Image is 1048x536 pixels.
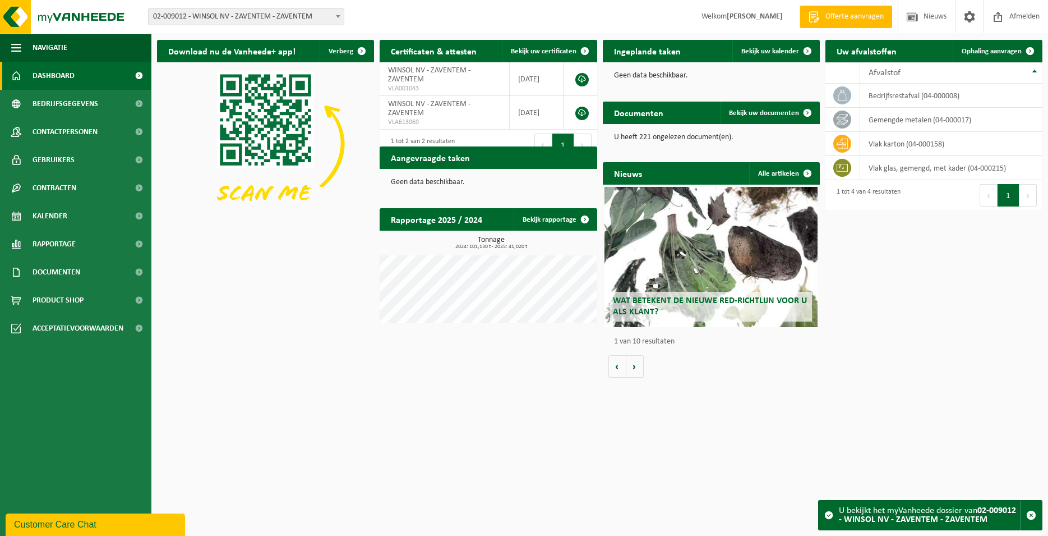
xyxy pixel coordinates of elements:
span: Acceptatievoorwaarden [33,314,123,342]
h2: Rapportage 2025 / 2024 [380,208,493,230]
span: Contracten [33,174,76,202]
span: 02-009012 - WINSOL NV - ZAVENTEM - ZAVENTEM [148,8,344,25]
span: Bekijk uw kalender [741,48,799,55]
span: Contactpersonen [33,118,98,146]
p: Geen data beschikbaar. [614,72,809,80]
div: U bekijkt het myVanheede dossier van [839,501,1020,530]
span: Bekijk uw certificaten [511,48,576,55]
button: Previous [980,184,998,207]
button: Vorige [608,355,626,378]
p: Geen data beschikbaar. [391,178,585,186]
p: U heeft 221 ongelezen document(en). [614,134,809,141]
span: Documenten [33,258,80,286]
span: 2024: 101,130 t - 2025: 41,020 t [385,244,597,250]
a: Offerte aanvragen [800,6,892,28]
span: Ophaling aanvragen [962,48,1022,55]
td: vlak glas, gemengd, met kader (04-000215) [860,156,1042,180]
a: Bekijk uw documenten [720,102,819,124]
span: Rapportage [33,230,76,258]
td: [DATE] [510,62,564,96]
h2: Ingeplande taken [603,40,692,62]
h2: Aangevraagde taken [380,146,481,168]
span: Wat betekent de nieuwe RED-richtlijn voor u als klant? [613,296,807,316]
span: Kalender [33,202,67,230]
button: Volgende [626,355,644,378]
button: 1 [998,184,1019,207]
img: Download de VHEPlus App [157,62,374,225]
iframe: chat widget [6,511,187,536]
span: WINSOL NV - ZAVENTEM - ZAVENTEM [388,100,470,117]
h2: Uw afvalstoffen [825,40,908,62]
a: Bekijk uw certificaten [502,40,596,62]
button: 1 [552,134,574,156]
button: Next [574,134,592,156]
a: Bekijk rapportage [514,208,596,231]
span: Afvalstof [869,68,901,77]
button: Next [1019,184,1037,207]
h3: Tonnage [385,236,597,250]
span: Product Shop [33,286,84,314]
button: Previous [534,134,552,156]
p: 1 van 10 resultaten [614,338,814,346]
div: 1 tot 4 van 4 resultaten [831,183,901,208]
span: Gebruikers [33,146,75,174]
div: 1 tot 2 van 2 resultaten [385,132,455,157]
h2: Documenten [603,102,675,123]
span: Bedrijfsgegevens [33,90,98,118]
span: VLA613069 [388,118,501,127]
td: vlak karton (04-000158) [860,132,1042,156]
strong: [PERSON_NAME] [727,12,783,21]
td: gemengde metalen (04-000017) [860,108,1042,132]
span: Verberg [329,48,353,55]
h2: Certificaten & attesten [380,40,488,62]
td: bedrijfsrestafval (04-000008) [860,84,1042,108]
h2: Nieuws [603,162,653,184]
td: [DATE] [510,96,564,130]
span: WINSOL NV - ZAVENTEM - ZAVENTEM [388,66,470,84]
span: Bekijk uw documenten [729,109,799,117]
h2: Download nu de Vanheede+ app! [157,40,307,62]
a: Bekijk uw kalender [732,40,819,62]
span: Offerte aanvragen [823,11,887,22]
span: VLA001043 [388,84,501,93]
span: Navigatie [33,34,67,62]
strong: 02-009012 - WINSOL NV - ZAVENTEM - ZAVENTEM [839,506,1016,524]
a: Ophaling aanvragen [953,40,1041,62]
a: Wat betekent de nieuwe RED-richtlijn voor u als klant? [604,187,818,327]
span: 02-009012 - WINSOL NV - ZAVENTEM - ZAVENTEM [149,9,344,25]
span: Dashboard [33,62,75,90]
a: Alle artikelen [749,162,819,185]
button: Verberg [320,40,373,62]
